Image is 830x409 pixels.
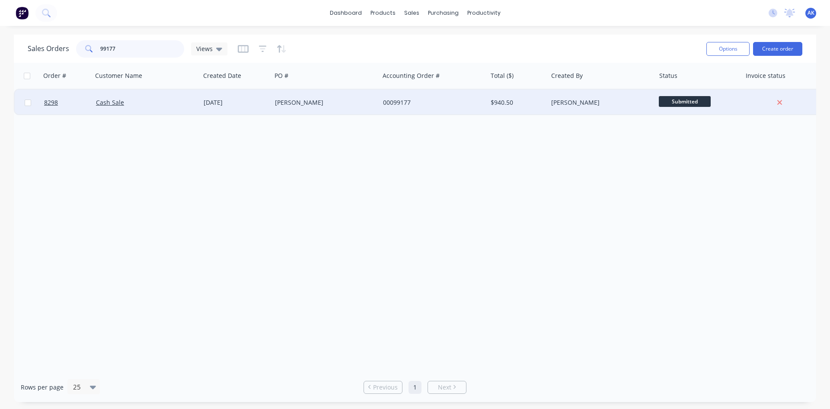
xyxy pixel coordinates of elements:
span: Previous [373,383,398,392]
input: Search... [100,40,185,58]
a: Cash Sale [96,98,124,106]
div: 00099177 [383,98,479,107]
div: Status [659,71,677,80]
h1: Sales Orders [28,45,69,53]
span: AK [808,9,814,17]
button: Options [706,42,750,56]
span: Next [438,383,451,392]
span: Submitted [659,96,711,107]
div: Order # [43,71,66,80]
span: Rows per page [21,383,64,392]
div: [PERSON_NAME] [551,98,647,107]
div: Created By [551,71,583,80]
a: Previous page [364,383,402,392]
a: Page 1 is your current page [409,381,421,394]
div: sales [400,6,424,19]
div: Total ($) [491,71,514,80]
span: 8298 [44,98,58,107]
div: Created Date [203,71,241,80]
div: PO # [275,71,288,80]
a: 8298 [44,90,96,116]
ul: Pagination [360,381,470,394]
div: Customer Name [95,71,142,80]
a: dashboard [326,6,366,19]
div: Accounting Order # [383,71,440,80]
div: $940.50 [491,98,541,107]
div: [PERSON_NAME] [275,98,371,107]
button: Create order [753,42,802,56]
div: products [366,6,400,19]
div: Invoice status [746,71,785,80]
div: purchasing [424,6,463,19]
span: Views [196,44,213,53]
a: Next page [428,383,466,392]
div: productivity [463,6,505,19]
img: Factory [16,6,29,19]
div: [DATE] [204,98,268,107]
